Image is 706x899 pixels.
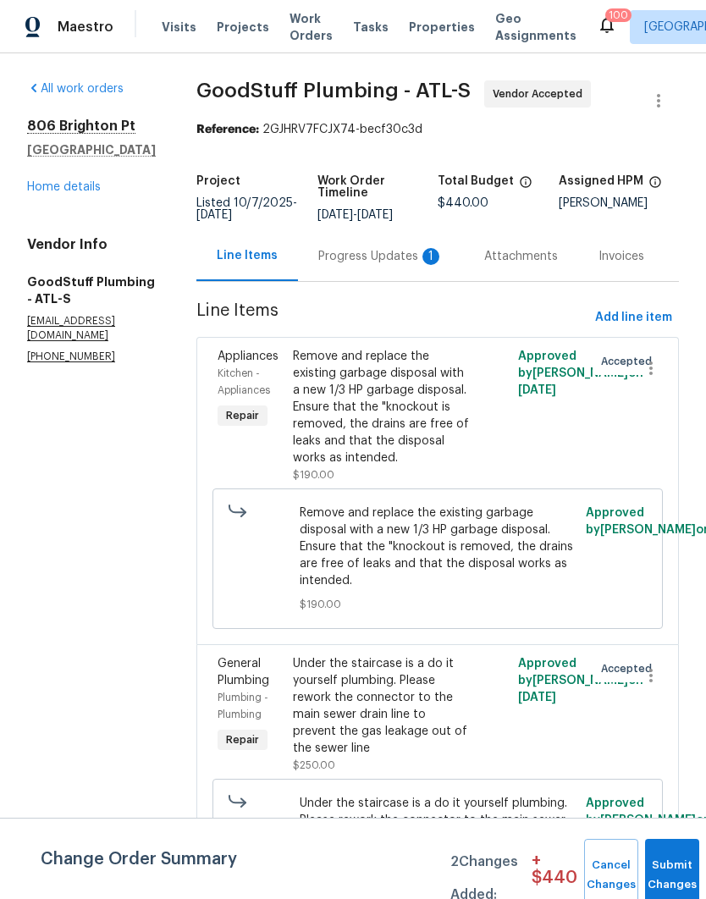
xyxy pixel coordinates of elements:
a: Home details [27,181,101,193]
span: Appliances [218,350,279,362]
span: [DATE] [317,209,353,221]
div: Remove and replace the existing garbage disposal with a new 1/3 HP garbage disposal. Ensure that ... [293,348,471,466]
span: Projects [217,19,269,36]
span: 10/7/2025 [234,197,293,209]
h5: Project [196,175,240,187]
span: Approved by [PERSON_NAME] on [518,658,643,703]
div: 2GJHRV7FCJX74-becf30c3d [196,121,679,138]
span: GoodStuff Plumbing - ATL-S [196,80,471,101]
div: Invoices [598,248,644,265]
span: Approved by [PERSON_NAME] on [518,350,643,396]
span: $250.00 [293,760,335,770]
span: Vendor Accepted [493,85,589,102]
span: $190.00 [300,596,575,613]
h5: Assigned HPM [559,175,643,187]
span: Line Items [196,302,588,334]
span: Add line item [595,307,672,328]
span: Cancel Changes [593,856,630,895]
span: Repair [219,731,266,748]
span: - [196,197,297,221]
span: Under the staircase is a do it yourself plumbing. Please rework the connector to the main sewer d... [300,795,575,863]
span: Repair [219,407,266,424]
div: Line Items [217,247,278,264]
span: Accepted [601,660,659,677]
span: Submit Changes [654,856,691,895]
span: The total cost of line items that have been proposed by Opendoor. This sum includes line items th... [519,175,532,197]
span: Tasks [353,21,389,33]
div: Progress Updates [318,248,444,265]
span: Maestro [58,19,113,36]
div: 1 [422,248,439,265]
span: The hpm assigned to this work order. [648,175,662,197]
span: Kitchen - Appliances [218,368,270,395]
span: [DATE] [196,209,232,221]
span: $440.00 [438,197,488,209]
span: Plumbing - Plumbing [218,692,268,720]
span: Geo Assignments [495,10,576,44]
h5: GoodStuff Plumbing - ATL-S [27,273,156,307]
span: General Plumbing [218,658,269,687]
h5: Total Budget [438,175,514,187]
div: 100 [609,7,628,24]
div: Attachments [484,248,558,265]
span: [DATE] [518,692,556,703]
span: $190.00 [293,470,334,480]
span: Accepted [601,353,659,370]
span: Listed [196,197,297,221]
b: Reference: [196,124,259,135]
span: - [317,209,393,221]
a: All work orders [27,83,124,95]
button: Add line item [588,302,679,334]
div: [PERSON_NAME] [559,197,680,209]
span: [DATE] [357,209,393,221]
h5: Work Order Timeline [317,175,438,199]
div: Under the staircase is a do it yourself plumbing. Please rework the connector to the main sewer d... [293,655,471,757]
h4: Vendor Info [27,236,156,253]
span: [DATE] [518,384,556,396]
span: Properties [409,19,475,36]
span: Remove and replace the existing garbage disposal with a new 1/3 HP garbage disposal. Ensure that ... [300,505,575,589]
span: Work Orders [290,10,333,44]
span: Visits [162,19,196,36]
